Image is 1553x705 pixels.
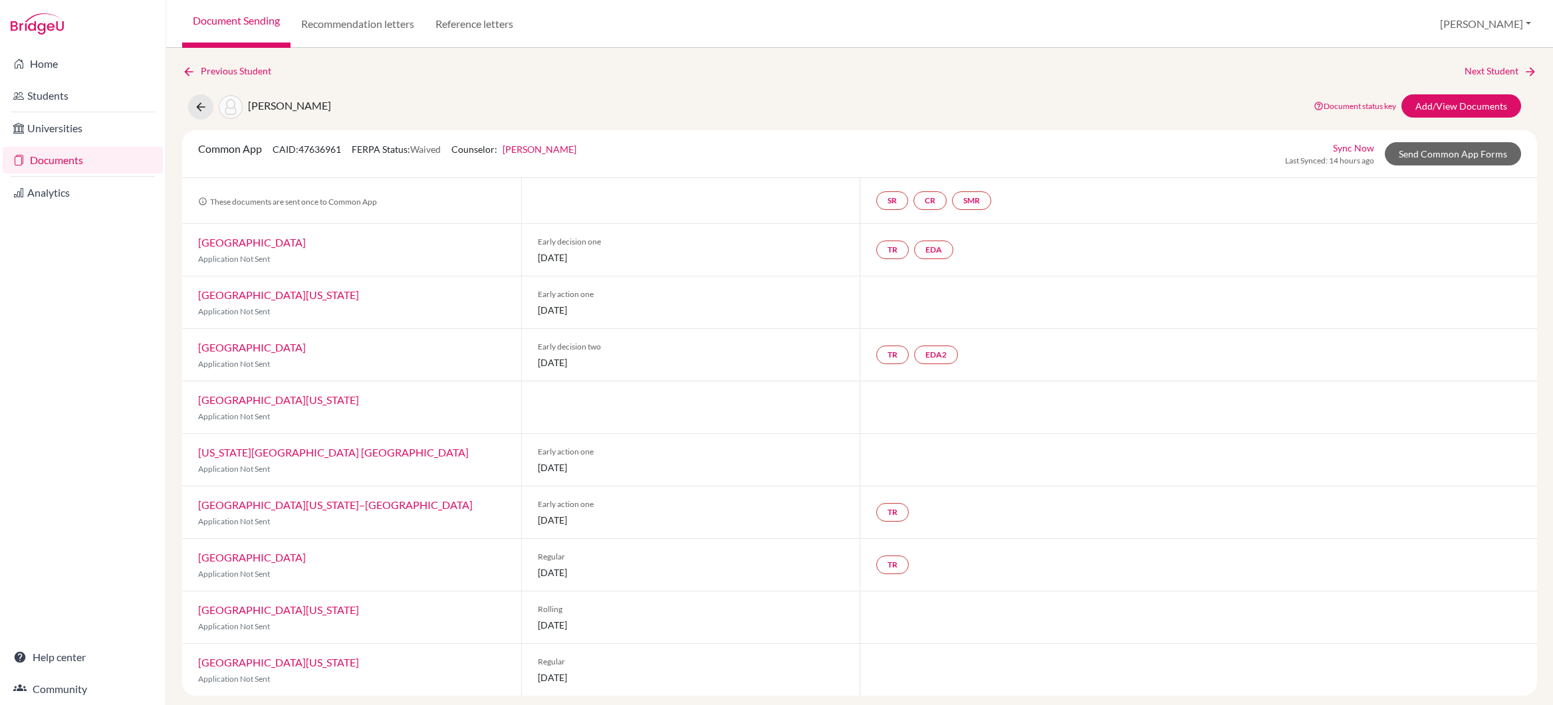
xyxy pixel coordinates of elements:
span: [DATE] [538,618,844,632]
a: Sync Now [1333,141,1374,155]
span: Application Not Sent [198,306,270,316]
span: [DATE] [538,565,844,579]
a: TR [876,503,909,522]
a: [GEOGRAPHIC_DATA][US_STATE]–[GEOGRAPHIC_DATA] [198,498,473,511]
a: [GEOGRAPHIC_DATA] [198,551,306,563]
a: Students [3,82,163,109]
a: Documents [3,147,163,173]
span: Regular [538,551,844,563]
span: Application Not Sent [198,464,270,474]
span: [PERSON_NAME] [248,99,331,112]
span: FERPA Status: [352,144,441,155]
span: Counselor: [451,144,576,155]
a: Help center [3,644,163,670]
span: Application Not Sent [198,359,270,369]
a: Send Common App Forms [1385,142,1521,165]
a: [PERSON_NAME] [503,144,576,155]
a: Add/View Documents [1401,94,1521,118]
a: Home [3,50,163,77]
a: TR [876,346,909,364]
span: Early decision two [538,341,844,353]
a: [GEOGRAPHIC_DATA][US_STATE] [198,656,359,668]
span: Application Not Sent [198,569,270,579]
span: CAID: 47636961 [273,144,341,155]
span: [DATE] [538,251,844,264]
span: [DATE] [538,513,844,527]
a: Universities [3,115,163,142]
a: Community [3,676,163,702]
span: Last Synced: 14 hours ago [1285,155,1374,167]
a: Document status key [1314,101,1396,111]
button: [PERSON_NAME] [1434,11,1537,37]
span: Waived [410,144,441,155]
span: Early action one [538,498,844,510]
span: [DATE] [538,460,844,474]
span: Application Not Sent [198,516,270,526]
a: SR [876,191,908,210]
a: SMR [952,191,991,210]
a: Previous Student [182,64,282,78]
a: [GEOGRAPHIC_DATA][US_STATE] [198,288,359,301]
span: Application Not Sent [198,674,270,684]
span: These documents are sent once to Common App [198,197,377,207]
span: Common App [198,142,262,155]
a: TR [876,241,909,259]
a: EDA [914,241,953,259]
a: [GEOGRAPHIC_DATA][US_STATE] [198,603,359,616]
span: [DATE] [538,670,844,684]
a: CR [913,191,947,210]
img: Bridge-U [11,13,64,35]
span: Early action one [538,446,844,458]
a: [GEOGRAPHIC_DATA] [198,341,306,353]
span: Application Not Sent [198,254,270,264]
span: Rolling [538,603,844,615]
span: [DATE] [538,355,844,369]
a: [US_STATE][GEOGRAPHIC_DATA] [GEOGRAPHIC_DATA] [198,446,469,458]
span: Regular [538,656,844,668]
a: [GEOGRAPHIC_DATA][US_STATE] [198,393,359,406]
span: Application Not Sent [198,621,270,631]
span: Early action one [538,288,844,300]
a: [GEOGRAPHIC_DATA] [198,236,306,249]
a: EDA2 [914,346,958,364]
a: Next Student [1465,64,1537,78]
span: [DATE] [538,303,844,317]
a: TR [876,555,909,574]
span: Early decision one [538,236,844,248]
a: Analytics [3,179,163,206]
span: Application Not Sent [198,411,270,421]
